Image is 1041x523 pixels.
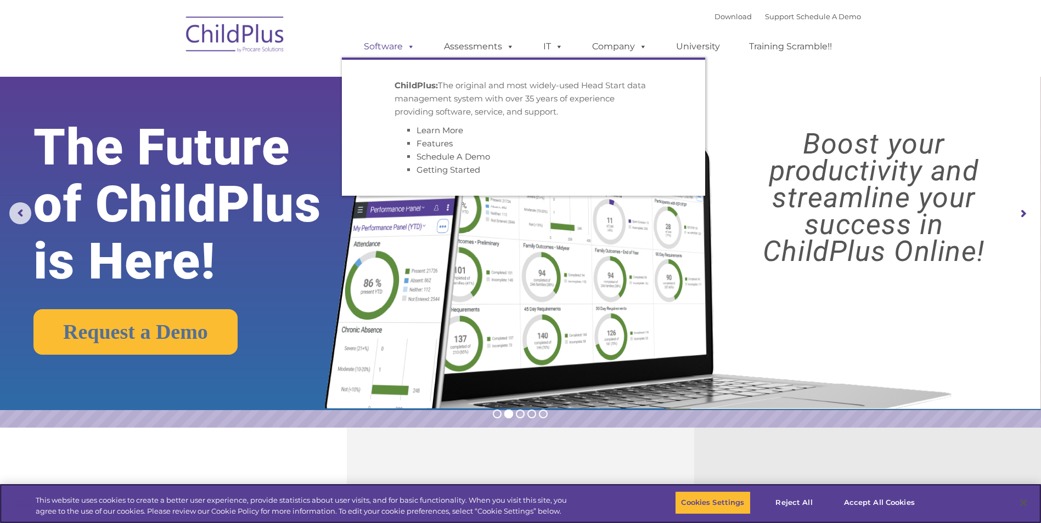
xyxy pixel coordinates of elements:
[153,117,199,126] span: Phone number
[1011,491,1036,515] button: Close
[36,495,572,516] div: This website uses cookies to create a better user experience, provide statistics about user visit...
[665,36,731,58] a: University
[838,491,921,514] button: Accept All Cookies
[738,36,843,58] a: Training Scramble!!
[675,491,750,514] button: Cookies Settings
[417,164,480,175] a: Getting Started
[153,72,186,81] span: Last name
[417,151,490,162] a: Schedule A Demo
[353,36,426,58] a: Software
[714,12,861,21] font: |
[760,491,829,514] button: Reject All
[417,125,463,135] a: Learn More
[33,119,366,290] rs-layer: The Future of ChildPlus is Here!
[581,36,658,58] a: Company
[796,12,861,21] a: Schedule A Demo
[395,79,652,118] p: The original and most widely-used Head Start data management system with over 35 years of experie...
[33,309,238,355] a: Request a Demo
[765,12,794,21] a: Support
[181,9,290,64] img: ChildPlus by Procare Solutions
[433,36,525,58] a: Assessments
[714,12,752,21] a: Download
[532,36,574,58] a: IT
[417,138,453,149] a: Features
[719,130,1028,265] rs-layer: Boost your productivity and streamline your success in ChildPlus Online!
[395,80,438,90] strong: ChildPlus:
